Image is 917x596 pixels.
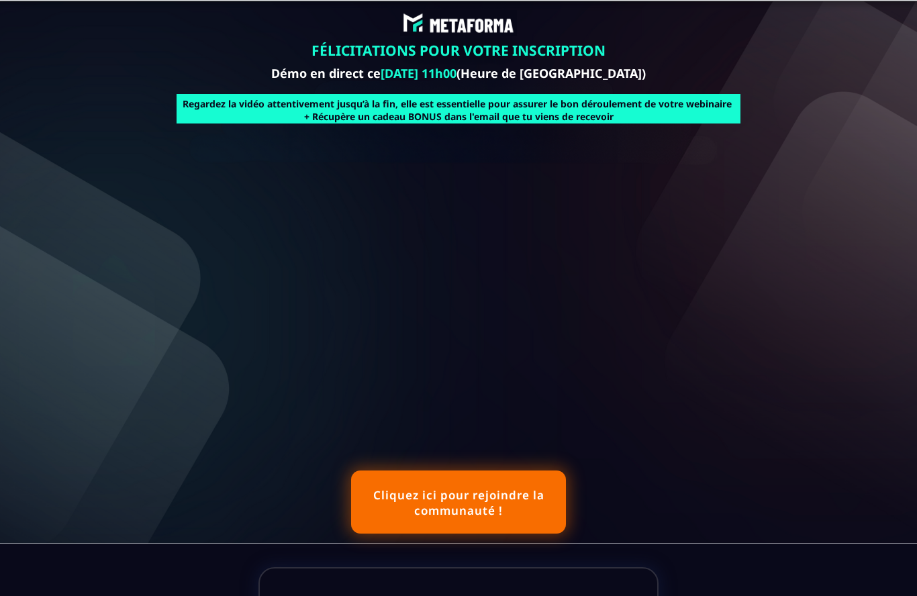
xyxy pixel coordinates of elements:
text: Démo en direct ce (Heure de [GEOGRAPHIC_DATA]) [10,63,907,85]
b: [DATE] 11h00 [381,65,456,81]
text: FÉLICITATIONS POUR VOTRE INSCRIPTION [10,39,907,63]
img: abe9e435164421cb06e33ef15842a39e_e5ef653356713f0d7dd3797ab850248d_Capture_d%E2%80%99e%CC%81cran_2... [400,10,517,36]
button: Cliquez ici pour rejoindre la communauté ! [351,470,566,534]
text: Regardez la vidéo attentivement jusqu’à la fin, elle est essentielle pour assurer le bon déroulem... [177,94,740,126]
